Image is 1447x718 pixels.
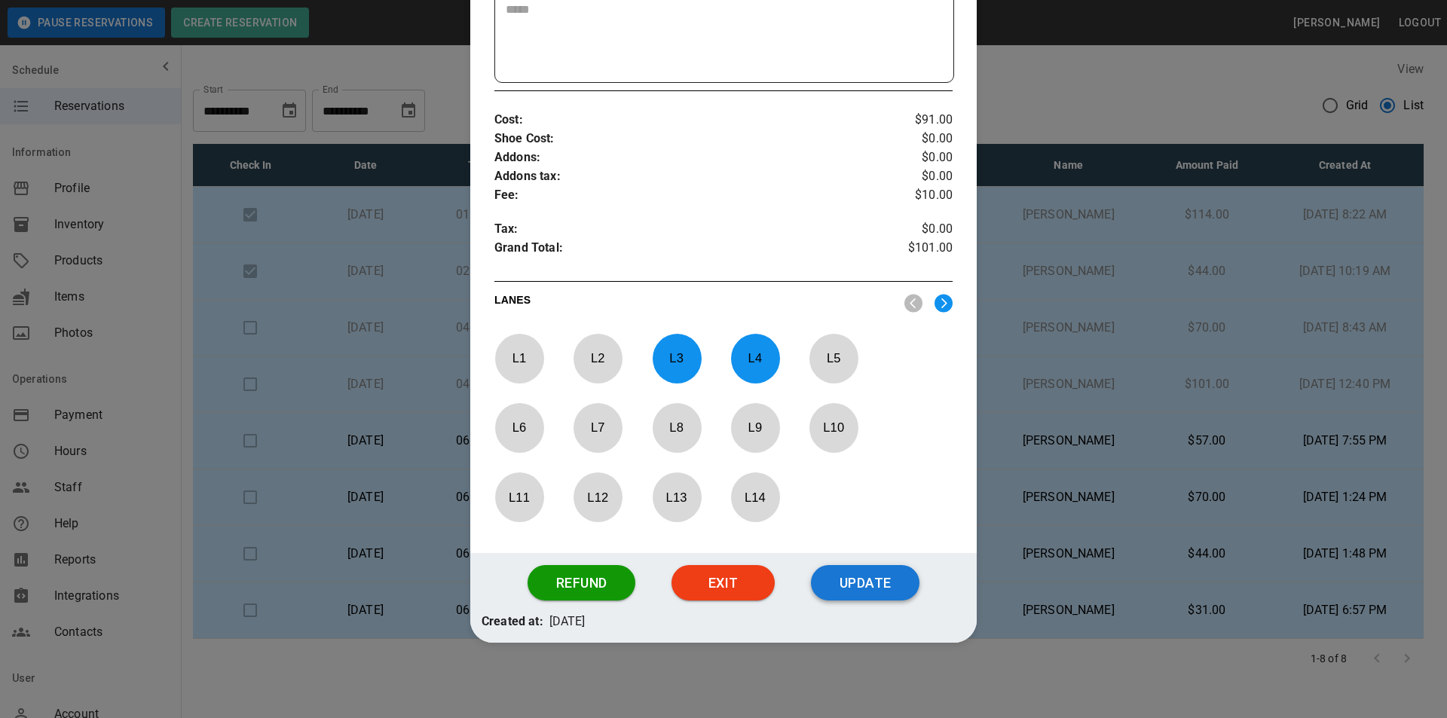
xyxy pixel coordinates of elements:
p: Addons : [494,148,876,167]
p: $0.00 [876,220,953,239]
p: $0.00 [876,167,953,186]
img: nav_left.svg [904,294,922,313]
p: L 9 [730,410,780,445]
p: Cost : [494,111,876,130]
p: L 5 [809,341,858,376]
p: L 12 [573,479,623,515]
button: Exit [671,565,775,601]
p: Addons tax : [494,167,876,186]
p: Fee : [494,186,876,205]
p: L 3 [652,341,702,376]
p: LANES [494,292,892,313]
button: Update [811,565,919,601]
p: Grand Total : [494,239,876,261]
p: $91.00 [876,111,953,130]
button: Refund [528,565,635,601]
p: $101.00 [876,239,953,261]
p: $0.00 [876,148,953,167]
p: L 1 [494,341,544,376]
p: L 7 [573,410,623,445]
p: L 8 [652,410,702,445]
img: right.svg [935,294,953,313]
p: L 10 [809,410,858,445]
p: [DATE] [549,613,586,631]
p: L 6 [494,410,544,445]
p: Tax : [494,220,876,239]
p: L 4 [730,341,780,376]
p: Created at: [482,613,543,631]
p: Shoe Cost : [494,130,876,148]
p: $10.00 [876,186,953,205]
p: L 14 [730,479,780,515]
p: $0.00 [876,130,953,148]
p: L 11 [494,479,544,515]
p: L 2 [573,341,623,376]
p: L 13 [652,479,702,515]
